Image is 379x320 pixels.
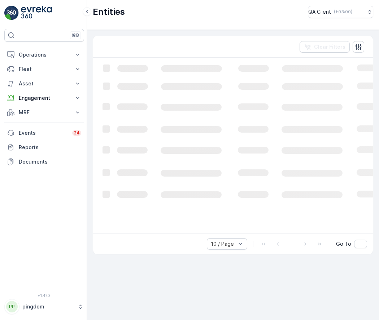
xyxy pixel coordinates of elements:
button: Fleet [4,62,84,76]
p: Operations [19,51,70,58]
a: Documents [4,155,84,169]
a: Events34 [4,126,84,140]
p: Engagement [19,94,70,102]
p: 34 [74,130,80,136]
p: Documents [19,158,81,165]
p: ( +03:00 ) [334,9,352,15]
button: Clear Filters [300,41,350,53]
button: Operations [4,48,84,62]
img: logo_light-DOdMpM7g.png [21,6,52,20]
div: PP [6,301,18,312]
p: QA Client [308,8,331,15]
p: Fleet [19,66,70,73]
p: MRF [19,109,70,116]
p: ⌘B [72,32,79,38]
p: Reports [19,144,81,151]
p: Asset [19,80,70,87]
span: v 1.47.3 [4,293,84,298]
p: pingdom [22,303,74,310]
p: Entities [93,6,125,18]
button: MRF [4,105,84,120]
span: Go To [336,240,351,248]
button: Engagement [4,91,84,105]
button: QA Client(+03:00) [308,6,373,18]
p: Clear Filters [314,43,345,50]
button: PPpingdom [4,299,84,314]
img: logo [4,6,19,20]
p: Events [19,129,68,137]
a: Reports [4,140,84,155]
button: Asset [4,76,84,91]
